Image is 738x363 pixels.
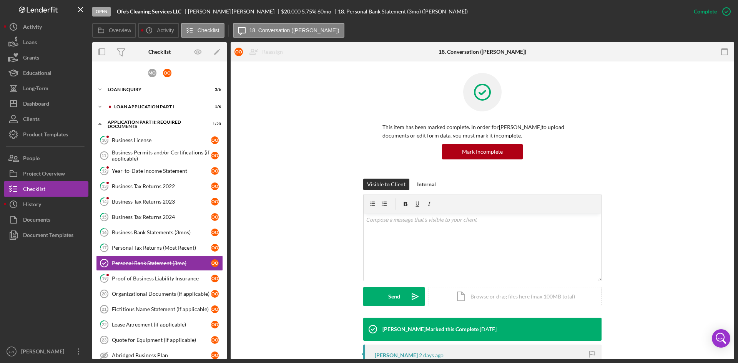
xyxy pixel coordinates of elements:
[112,260,211,266] div: Personal Bank Statement (3mo)
[4,19,88,35] button: Activity
[114,104,202,109] div: Loan Application Part I
[96,133,223,148] a: 10Business LicenseoO
[102,214,106,219] tspan: 15
[96,348,223,363] a: Abridged Business PlanoO
[249,27,339,33] label: 18. Conversation ([PERSON_NAME])
[234,48,243,56] div: o O
[102,184,106,189] tspan: 13
[96,209,223,225] a: 15Business Tax Returns 2024oO
[462,144,503,159] div: Mark Incomplete
[23,127,68,144] div: Product Templates
[4,35,88,50] button: Loans
[4,212,88,227] button: Documents
[148,49,171,55] div: Checklist
[96,286,223,302] a: 20Organizational Documents (if applicable)oO
[96,194,223,209] a: 14Business Tax Returns 2023oO
[439,49,526,55] div: 18. Conversation ([PERSON_NAME])
[4,81,88,96] button: Long-Term
[108,87,202,92] div: Loan Inquiry
[4,127,88,142] button: Product Templates
[163,69,171,77] div: o O
[4,197,88,212] button: History
[157,27,174,33] label: Activity
[4,151,88,166] button: People
[694,4,717,19] div: Complete
[211,275,219,282] div: o O
[23,19,42,36] div: Activity
[413,179,440,190] button: Internal
[4,50,88,65] a: Grants
[92,7,111,17] div: Open
[112,275,211,282] div: Proof of Business Liability Insurance
[211,259,219,267] div: o O
[417,179,436,190] div: Internal
[112,306,211,312] div: Fictitious Name Statement (If applicable)
[96,148,223,163] a: 11Business Permits and/or Certifications (if applicable)oO
[211,351,219,359] div: o O
[23,227,73,245] div: Document Templates
[211,198,219,206] div: o O
[112,199,211,205] div: Business Tax Returns 2023
[211,136,219,144] div: o O
[101,153,106,158] tspan: 11
[102,199,107,204] tspan: 14
[102,307,106,312] tspan: 21
[4,181,88,197] button: Checklist
[211,152,219,159] div: o O
[367,179,406,190] div: Visible to Client
[211,229,219,236] div: o O
[23,111,40,129] div: Clients
[4,65,88,81] a: Educational
[92,23,136,38] button: Overview
[4,96,88,111] a: Dashboard
[109,27,131,33] label: Overview
[102,168,106,173] tspan: 12
[207,122,221,126] div: 1 / 20
[211,213,219,221] div: o O
[23,197,41,214] div: History
[375,352,418,358] div: [PERSON_NAME]
[4,344,88,359] button: GR[PERSON_NAME]
[102,322,106,327] tspan: 22
[712,329,730,348] div: Open Intercom Messenger
[211,305,219,313] div: o O
[96,302,223,317] a: 21Fictitious Name Statement (If applicable)oO
[363,287,425,306] button: Send
[117,8,181,15] b: Ofe's Cleaning Services LLC
[233,23,344,38] button: 18. Conversation ([PERSON_NAME])
[4,227,88,243] a: Document Templates
[181,23,224,38] button: Checklist
[9,350,14,354] text: GR
[23,151,40,168] div: People
[96,271,223,286] a: 19Proof of Business Liability InsuranceoO
[96,240,223,255] a: 17Personal Tax Returns (Most Recent)oO
[388,287,400,306] div: Send
[442,144,523,159] button: Mark Incomplete
[19,344,69,361] div: [PERSON_NAME]
[363,179,409,190] button: Visible to Client
[231,44,291,60] button: oOReassign
[23,212,50,229] div: Documents
[96,317,223,332] a: 22Lease Agreement (if applicable)oO
[211,290,219,298] div: o O
[148,69,156,77] div: M O
[112,291,211,297] div: Organizational Documents (if applicable)
[4,111,88,127] button: Clients
[4,166,88,181] button: Project Overview
[382,123,582,140] p: This item has been marked complete. In order for [PERSON_NAME] to upload documents or edit form d...
[23,81,48,98] div: Long-Term
[96,332,223,348] a: 23Quote for Equipment (if applicable)oO
[112,183,211,189] div: Business Tax Returns 2022
[281,8,301,15] span: $20,000
[102,230,107,235] tspan: 16
[23,166,65,183] div: Project Overview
